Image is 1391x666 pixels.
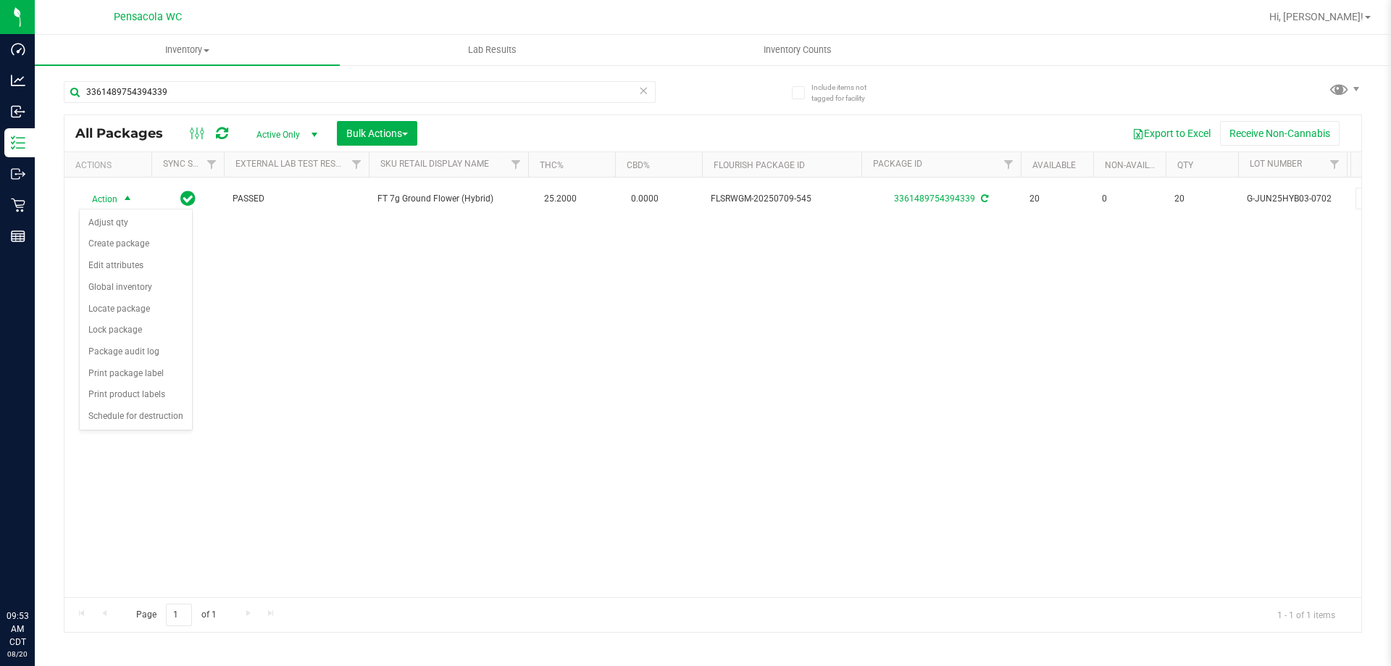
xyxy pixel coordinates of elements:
[377,192,519,206] span: FT 7g Ground Flower (Hybrid)
[124,604,228,626] span: Page of 1
[75,160,146,170] div: Actions
[7,609,28,649] p: 09:53 AM CDT
[711,192,853,206] span: FLSRWGM-20250709-545
[11,136,25,150] inline-svg: Inventory
[64,81,656,103] input: Search Package ID, Item Name, SKU, Lot or Part Number...
[80,299,192,320] li: Locate package
[80,341,192,363] li: Package audit log
[80,384,192,406] li: Print product labels
[11,104,25,119] inline-svg: Inbound
[811,82,884,104] span: Include items not tagged for facility
[1269,11,1363,22] span: Hi, [PERSON_NAME]!
[345,152,369,177] a: Filter
[1177,160,1193,170] a: Qty
[11,229,25,243] inline-svg: Reports
[11,73,25,88] inline-svg: Analytics
[11,167,25,181] inline-svg: Outbound
[166,604,192,626] input: 1
[1250,159,1302,169] a: Lot Number
[997,152,1021,177] a: Filter
[233,192,360,206] span: PASSED
[14,550,58,594] iframe: Resource center
[1105,160,1169,170] a: Non-Available
[1323,152,1347,177] a: Filter
[873,159,922,169] a: Package ID
[80,233,192,255] li: Create package
[180,188,196,209] span: In Sync
[337,121,417,146] button: Bulk Actions
[80,406,192,428] li: Schedule for destruction
[346,128,408,139] span: Bulk Actions
[80,363,192,385] li: Print package label
[537,188,584,209] span: 25.2000
[1266,604,1347,625] span: 1 - 1 of 1 items
[35,35,340,65] a: Inventory
[200,152,224,177] a: Filter
[540,160,564,170] a: THC%
[79,189,118,209] span: Action
[114,11,182,23] span: Pensacola WC
[638,81,648,100] span: Clear
[1123,121,1220,146] button: Export to Excel
[714,160,805,170] a: Flourish Package ID
[80,212,192,234] li: Adjust qty
[163,159,219,169] a: Sync Status
[80,255,192,277] li: Edit attributes
[80,320,192,341] li: Lock package
[744,43,851,57] span: Inventory Counts
[340,35,645,65] a: Lab Results
[1029,192,1085,206] span: 20
[235,159,349,169] a: External Lab Test Result
[1247,192,1338,206] span: G-JUN25HYB03-0702
[11,42,25,57] inline-svg: Dashboard
[894,193,975,204] a: 3361489754394339
[119,189,137,209] span: select
[7,649,28,659] p: 08/20
[1102,192,1157,206] span: 0
[624,188,666,209] span: 0.0000
[448,43,536,57] span: Lab Results
[11,198,25,212] inline-svg: Retail
[35,43,340,57] span: Inventory
[1220,121,1340,146] button: Receive Non-Cannabis
[1032,160,1076,170] a: Available
[645,35,950,65] a: Inventory Counts
[1174,192,1229,206] span: 20
[979,193,988,204] span: Sync from Compliance System
[75,125,177,141] span: All Packages
[380,159,489,169] a: Sku Retail Display Name
[80,277,192,299] li: Global inventory
[504,152,528,177] a: Filter
[627,160,650,170] a: CBD%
